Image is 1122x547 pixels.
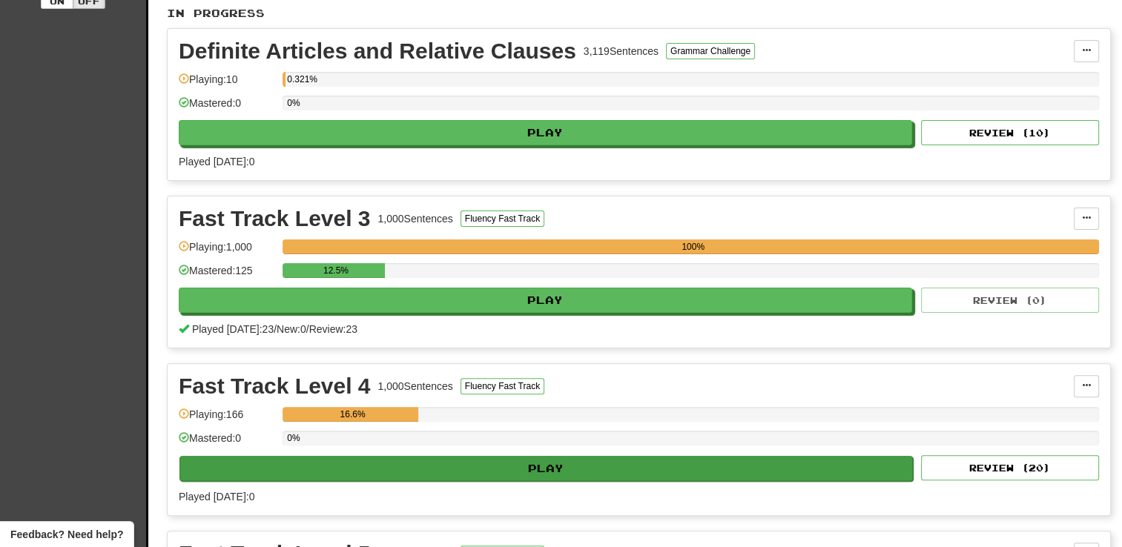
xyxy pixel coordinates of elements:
div: Mastered: 0 [179,96,275,120]
span: New: 0 [277,323,306,335]
span: / [274,323,277,335]
div: Playing: 10 [179,72,275,96]
span: / [306,323,309,335]
button: Review (20) [921,455,1099,480]
div: Fast Track Level 4 [179,375,371,397]
div: Mastered: 0 [179,431,275,455]
button: Play [179,120,912,145]
span: Played [DATE]: 0 [179,156,254,168]
div: Playing: 166 [179,407,275,431]
div: Fast Track Level 3 [179,208,371,230]
button: Review (0) [921,288,1099,313]
div: Mastered: 125 [179,263,275,288]
span: Review: 23 [309,323,357,335]
div: 16.6% [287,407,418,422]
div: 3,119 Sentences [584,44,659,59]
div: Definite Articles and Relative Clauses [179,40,576,62]
span: Open feedback widget [10,527,123,542]
p: In Progress [167,6,1111,21]
div: 12.5% [287,263,384,278]
button: Play [179,288,912,313]
button: Fluency Fast Track [461,378,544,394]
span: Played [DATE]: 23 [192,323,274,335]
div: 1,000 Sentences [378,211,453,226]
button: Fluency Fast Track [461,210,544,227]
button: Grammar Challenge [666,43,755,59]
div: 100% [287,239,1099,254]
div: Playing: 1,000 [179,239,275,264]
button: Review (10) [921,120,1099,145]
div: 1,000 Sentences [378,379,453,394]
span: Played [DATE]: 0 [179,491,254,503]
button: Play [179,456,913,481]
